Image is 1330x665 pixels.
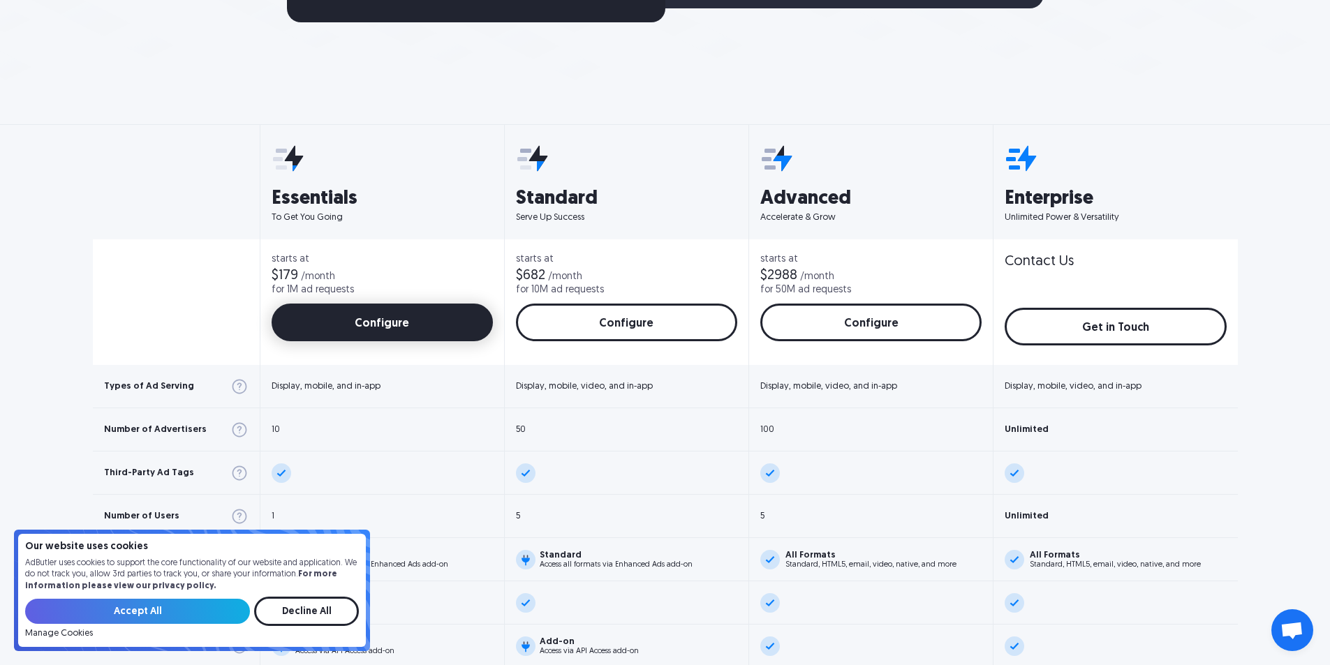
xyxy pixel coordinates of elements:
[272,511,274,521] div: 1
[760,382,897,391] div: Display, mobile, video, and in-app
[540,561,693,569] div: Access all formats via Enhanced Ads add-on
[272,189,493,209] h3: Essentials
[516,189,737,209] h3: Standard
[295,561,448,569] div: Access all formats via Enhanced Ads add-on
[301,272,335,282] div: /month
[1005,425,1049,434] div: Unlimited
[104,468,194,477] div: Third-Party Ad Tags
[25,599,250,624] input: Accept All
[760,511,764,521] div: 5
[25,542,359,552] h4: Our website uses cookies
[800,272,834,282] div: /month
[516,425,526,434] div: 50
[760,285,851,295] div: for 50M ad requests
[785,551,956,560] div: All Formats
[272,304,493,341] a: Configure
[25,558,359,592] p: AdButler uses cookies to support the core functionality of our website and application. We do not...
[1005,382,1141,391] div: Display, mobile, video, and in-app
[1271,609,1313,651] div: Open chat
[104,511,179,521] div: Number of Users
[272,285,354,295] div: for 1M ad requests
[1005,308,1226,345] a: Get in Touch
[25,629,93,638] a: Manage Cookies
[548,272,582,282] div: /month
[1030,551,1201,560] div: All Formats
[104,425,207,434] div: Number of Advertisers
[272,425,280,434] div: 10
[785,561,956,569] div: Standard, HTML5, email, video, native, and more
[1030,561,1201,569] div: Standard, HTML5, email, video, native, and more
[516,382,653,391] div: Display, mobile, video, and in-app
[272,255,493,264] div: starts at
[760,304,982,341] a: Configure
[516,269,545,283] div: $682
[516,285,604,295] div: for 10M ad requests
[1005,189,1226,209] h3: Enterprise
[760,425,774,434] div: 100
[540,637,639,646] div: Add-on
[540,648,639,655] div: Access via API Access add-on
[25,597,359,638] form: Email Form
[1005,211,1226,224] p: Unlimited Power & Versatility
[272,211,493,224] p: To Get You Going
[295,551,448,560] div: Standard
[254,597,359,626] input: Decline All
[516,511,520,521] div: 5
[272,382,380,391] div: Display, mobile, and in-app
[760,211,982,224] p: Accelerate & Grow
[1005,511,1049,521] div: Unlimited
[540,551,693,560] div: Standard
[272,269,298,283] div: $179
[516,255,737,264] div: starts at
[760,269,797,283] div: $2988
[104,382,194,391] div: Types of Ad Serving
[516,304,737,341] a: Configure
[1005,255,1074,269] div: Contact Us
[760,255,982,264] div: starts at
[516,211,737,224] p: Serve Up Success
[760,189,982,209] h3: Advanced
